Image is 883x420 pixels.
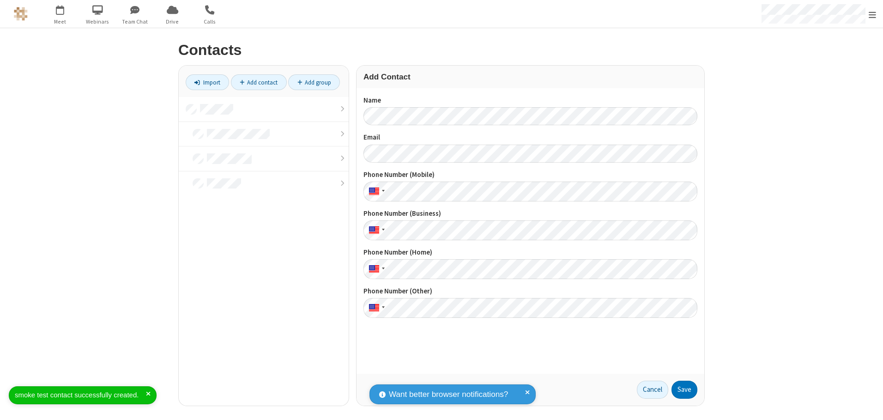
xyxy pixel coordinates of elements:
div: United States: + 1 [363,220,387,240]
h3: Add Contact [363,73,697,81]
span: Calls [193,18,227,26]
label: Phone Number (Business) [363,208,697,219]
div: United States: + 1 [363,298,387,318]
label: Email [363,132,697,143]
a: Add contact [231,74,287,90]
label: Phone Number (Mobile) [363,170,697,180]
a: Cancel [637,381,668,399]
div: United States: + 1 [363,259,387,279]
a: Import [186,74,229,90]
div: United States: + 1 [363,182,387,201]
h2: Contacts [178,42,705,58]
img: QA Selenium DO NOT DELETE OR CHANGE [14,7,28,21]
span: Drive [155,18,190,26]
label: Name [363,95,697,106]
div: smoke test contact successfully created. [15,390,146,401]
span: Webinars [80,18,115,26]
label: Phone Number (Other) [363,286,697,297]
span: Team Chat [118,18,152,26]
button: Save [671,381,697,399]
a: Add group [288,74,340,90]
span: Meet [43,18,78,26]
label: Phone Number (Home) [363,247,697,258]
span: Want better browser notifications? [389,389,508,401]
